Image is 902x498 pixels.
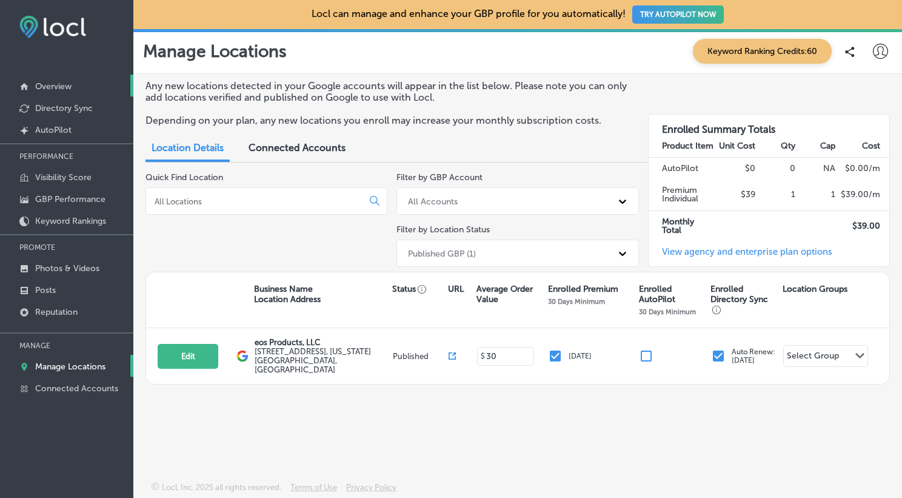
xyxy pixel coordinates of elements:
[569,352,592,360] p: [DATE]
[346,483,396,498] a: Privacy Policy
[836,210,889,241] td: $ 39.00
[35,125,72,135] p: AutoPilot
[35,307,78,317] p: Reputation
[254,284,321,305] p: Business Name Location Address
[158,344,218,369] button: Edit
[408,196,458,206] div: All Accounts
[715,180,755,210] td: $39
[236,350,249,362] img: logo
[756,135,796,158] th: Qty
[35,285,56,295] p: Posts
[153,196,360,207] input: All Locations
[145,80,629,103] p: Any new locations detected in your Google accounts will appear in the list below. Please note you...
[715,135,755,158] th: Unit Cost
[162,483,281,492] p: Locl, Inc. 2025 all rights reserved.
[249,142,346,153] span: Connected Accounts
[145,172,223,183] label: Quick Find Location
[639,284,705,305] p: Enrolled AutoPilot
[35,362,105,372] p: Manage Locations
[796,157,836,180] td: NA
[783,284,847,294] p: Location Groups
[145,115,629,126] p: Depending on your plan, any new locations you enroll may increase your monthly subscription costs.
[35,383,118,394] p: Connected Accounts
[392,284,447,294] p: Status
[35,81,72,92] p: Overview
[632,5,724,24] button: TRY AUTOPILOT NOW
[836,135,889,158] th: Cost
[255,338,390,347] p: eos Products, LLC
[649,157,715,180] td: AutoPilot
[710,284,777,315] p: Enrolled Directory Sync
[649,210,715,241] td: Monthly Total
[796,180,836,210] td: 1
[255,347,390,374] label: [STREET_ADDRESS] , [US_STATE][GEOGRAPHIC_DATA], [GEOGRAPHIC_DATA]
[836,180,889,210] td: $ 39.00 /m
[732,348,775,365] p: Auto Renew: [DATE]
[152,142,224,153] span: Location Details
[35,194,105,204] p: GBP Performance
[35,263,99,274] p: Photos & Videos
[481,352,485,360] p: $
[649,246,832,266] a: View agency and enterprise plan options
[649,115,889,135] h3: Enrolled Summary Totals
[35,172,92,183] p: Visibility Score
[548,297,605,306] p: 30 Days Minimum
[639,308,696,316] p: 30 Days Minimum
[396,224,490,235] label: Filter by Location Status
[35,103,93,113] p: Directory Sync
[393,352,448,361] p: Published
[796,135,836,158] th: Cap
[836,157,889,180] td: $ 0.00 /m
[787,351,839,365] div: Select Group
[662,141,713,151] strong: Product Item
[143,41,287,61] p: Manage Locations
[290,483,337,498] a: Terms of Use
[548,284,618,294] p: Enrolled Premium
[396,172,483,183] label: Filter by GBP Account
[19,16,86,38] img: fda3e92497d09a02dc62c9cd864e3231.png
[756,180,796,210] td: 1
[476,284,541,305] p: Average Order Value
[35,216,106,226] p: Keyword Rankings
[448,284,464,294] p: URL
[715,157,755,180] td: $0
[649,180,715,210] td: Premium Individual
[693,39,832,64] span: Keyword Ranking Credits: 60
[408,248,476,258] div: Published GBP (1)
[756,157,796,180] td: 0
